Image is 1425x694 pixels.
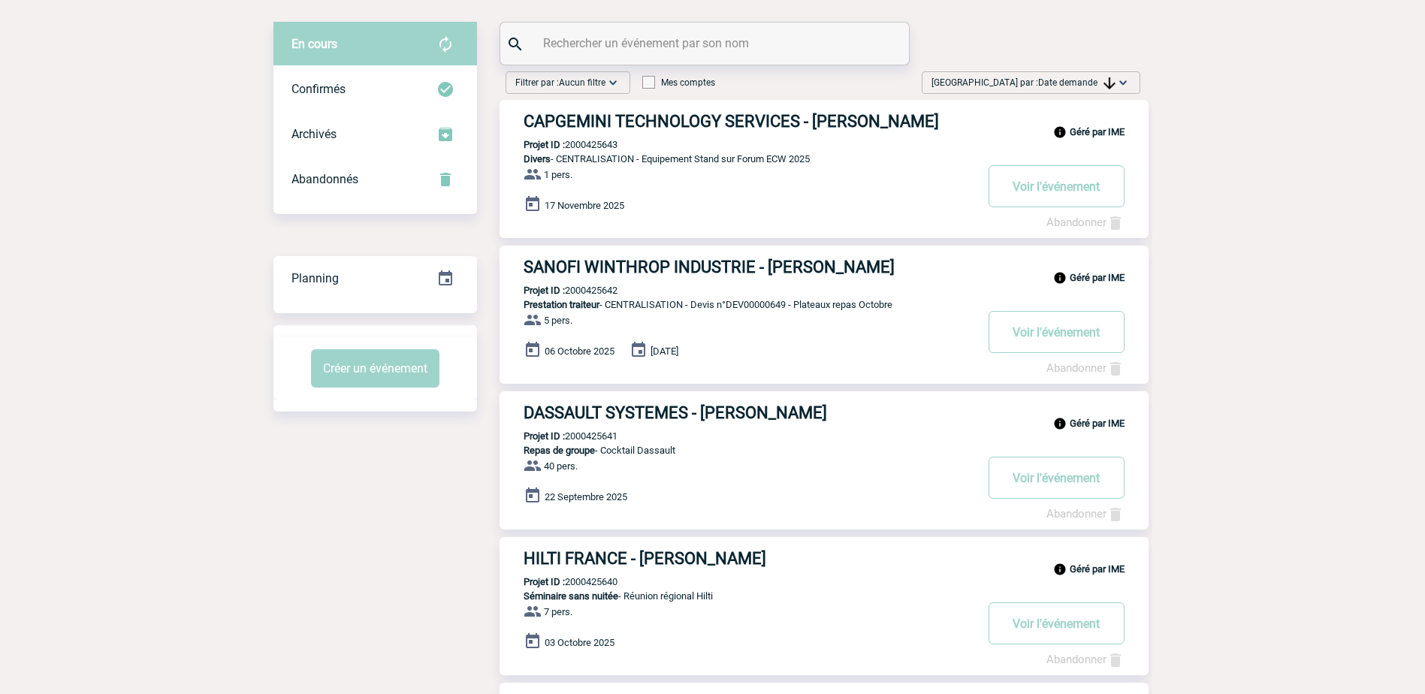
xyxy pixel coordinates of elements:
[1070,272,1125,283] b: Géré par IME
[273,22,477,67] div: Retrouvez ici tous vos évènements avant confirmation
[273,112,477,157] div: Retrouvez ici tous les événements que vous avez décidé d'archiver
[1053,125,1067,139] img: info_black_24dp.svg
[651,345,678,357] span: [DATE]
[989,457,1125,499] button: Voir l'événement
[524,576,565,587] b: Projet ID :
[524,549,974,568] h3: HILTI FRANCE - [PERSON_NAME]
[1046,216,1125,229] a: Abandonner
[524,590,618,602] span: Séminaire sans nuitée
[500,549,1149,568] a: HILTI FRANCE - [PERSON_NAME]
[500,258,1149,276] a: SANOFI WINTHROP INDUSTRIE - [PERSON_NAME]
[291,37,337,51] span: En cours
[559,77,605,88] span: Aucun filtre
[311,349,439,388] button: Créer un événement
[500,590,974,602] p: - Réunion régional Hilti
[500,112,1149,131] a: CAPGEMINI TECHNOLOGY SERVICES - [PERSON_NAME]
[989,311,1125,353] button: Voir l'événement
[539,32,874,54] input: Rechercher un événement par son nom
[291,172,358,186] span: Abandonnés
[524,299,599,310] span: Prestation traiteur
[545,200,624,211] span: 17 Novembre 2025
[642,77,715,88] label: Mes comptes
[544,606,572,617] span: 7 pers.
[1053,417,1067,430] img: info_black_24dp.svg
[1053,271,1067,285] img: info_black_24dp.svg
[515,75,605,90] span: Filtrer par :
[500,445,974,456] p: - Cocktail Dassault
[989,602,1125,644] button: Voir l'événement
[273,157,477,202] div: Retrouvez ici tous vos événements annulés
[500,285,617,296] p: 2000425642
[524,258,974,276] h3: SANOFI WINTHROP INDUSTRIE - [PERSON_NAME]
[500,430,617,442] p: 2000425641
[545,345,614,357] span: 06 Octobre 2025
[524,153,551,164] span: Divers
[1070,563,1125,575] b: Géré par IME
[524,403,974,422] h3: DASSAULT SYSTEMES - [PERSON_NAME]
[500,153,974,164] p: - CENTRALISATION - Equipement Stand sur Forum ECW 2025
[1116,75,1131,90] img: baseline_expand_more_white_24dp-b.png
[273,255,477,300] a: Planning
[524,285,565,296] b: Projet ID :
[1070,418,1125,429] b: Géré par IME
[524,139,565,150] b: Projet ID :
[545,637,614,648] span: 03 Octobre 2025
[291,82,346,96] span: Confirmés
[291,271,339,285] span: Planning
[544,169,572,180] span: 1 pers.
[1046,361,1125,375] a: Abandonner
[1070,126,1125,137] b: Géré par IME
[989,165,1125,207] button: Voir l'événement
[1046,507,1125,520] a: Abandonner
[605,75,620,90] img: baseline_expand_more_white_24dp-b.png
[1053,563,1067,576] img: info_black_24dp.svg
[544,315,572,326] span: 5 pers.
[545,491,627,502] span: 22 Septembre 2025
[500,403,1149,422] a: DASSAULT SYSTEMES - [PERSON_NAME]
[500,139,617,150] p: 2000425643
[500,299,974,310] p: - CENTRALISATION - Devis n°DEV00000649 - Plateaux repas Octobre
[291,127,337,141] span: Archivés
[931,75,1116,90] span: [GEOGRAPHIC_DATA] par :
[500,576,617,587] p: 2000425640
[1103,77,1116,89] img: arrow_downward.png
[524,112,974,131] h3: CAPGEMINI TECHNOLOGY SERVICES - [PERSON_NAME]
[544,460,578,472] span: 40 pers.
[1038,77,1116,88] span: Date demande
[273,256,477,301] div: Retrouvez ici tous vos événements organisés par date et état d'avancement
[524,445,595,456] span: Repas de groupe
[1046,653,1125,666] a: Abandonner
[524,430,565,442] b: Projet ID :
